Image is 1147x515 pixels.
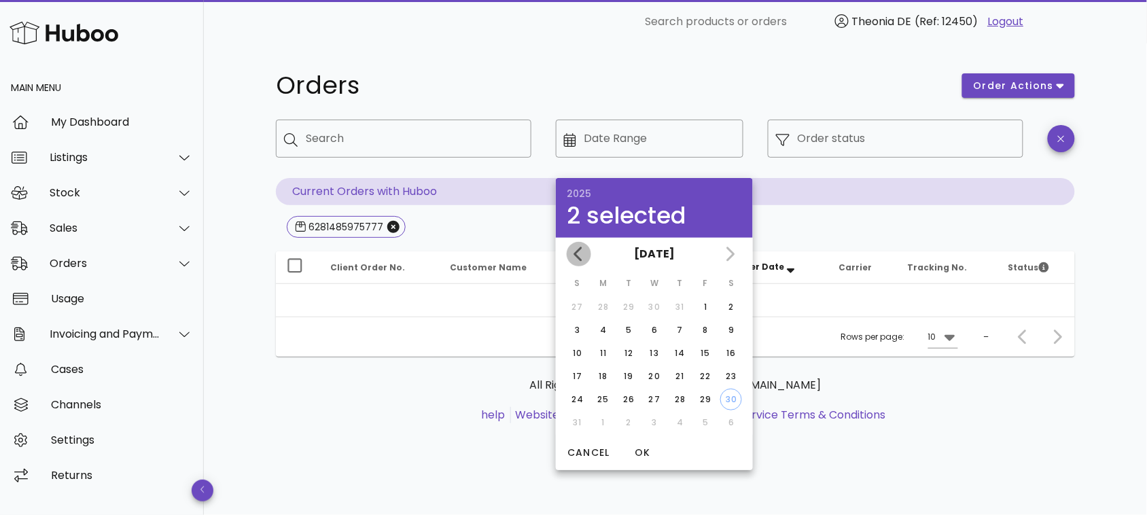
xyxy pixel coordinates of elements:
[643,366,665,387] button: 20
[643,393,665,406] div: 27
[593,319,614,341] button: 4
[567,319,588,341] button: 3
[669,324,691,336] div: 7
[618,324,639,336] div: 5
[591,272,616,295] th: M
[51,469,193,482] div: Returns
[643,342,665,364] button: 13
[694,347,716,359] div: 15
[694,301,716,313] div: 1
[306,220,383,234] div: 6281485975777
[928,331,936,343] div: 10
[719,272,743,295] th: S
[618,319,639,341] button: 5
[593,324,614,336] div: 4
[720,342,742,364] button: 16
[287,377,1064,393] p: All Rights Reserved. Copyright 2025 - [DOMAIN_NAME]
[694,296,716,318] button: 1
[276,178,1075,205] p: Current Orders with Huboo
[828,251,896,284] th: Carrier
[567,446,610,460] span: Cancel
[51,292,193,305] div: Usage
[694,389,716,410] button: 29
[694,272,718,295] th: F
[643,347,665,359] div: 13
[567,389,588,410] button: 24
[915,14,978,29] span: (Ref: 12450)
[567,342,588,364] button: 10
[567,347,588,359] div: 10
[50,186,160,199] div: Stock
[567,242,591,266] button: Previous month
[51,433,193,446] div: Settings
[593,342,614,364] button: 11
[618,366,639,387] button: 19
[593,366,614,387] button: 18
[839,262,872,273] span: Carrier
[593,370,614,383] div: 18
[567,370,588,383] div: 17
[720,319,742,341] button: 9
[643,370,665,383] div: 20
[694,366,716,387] button: 22
[694,324,716,336] div: 8
[907,262,967,273] span: Tracking No.
[50,221,160,234] div: Sales
[618,342,639,364] button: 12
[439,251,561,284] th: Customer Name
[720,347,742,359] div: 16
[561,440,616,465] button: Cancel
[720,324,742,336] div: 9
[319,251,439,284] th: Client Order No.
[643,319,665,341] button: 6
[988,14,1024,30] a: Logout
[10,18,118,48] img: Huboo Logo
[627,446,659,460] span: OK
[51,116,193,128] div: My Dashboard
[567,393,588,406] div: 24
[618,347,639,359] div: 12
[669,370,691,383] div: 21
[720,301,742,313] div: 2
[852,14,912,29] span: Theonia DE
[643,389,665,410] button: 27
[669,347,691,359] div: 14
[276,73,946,98] h1: Orders
[720,370,742,383] div: 23
[720,389,742,410] button: 30
[276,284,1075,317] td: No data available
[567,204,742,227] div: 2 selected
[720,366,742,387] button: 23
[51,363,193,376] div: Cases
[618,370,639,383] div: 19
[669,389,691,410] button: 28
[387,221,400,233] button: Close
[669,319,691,341] button: 7
[669,366,691,387] button: 21
[593,389,614,410] button: 25
[694,393,716,406] div: 29
[50,327,160,340] div: Invoicing and Payments
[962,73,1075,98] button: order actions
[593,393,614,406] div: 25
[720,296,742,318] button: 2
[50,151,160,164] div: Listings
[669,342,691,364] button: 14
[621,440,665,465] button: OK
[450,262,527,273] span: Customer Name
[721,393,741,406] div: 30
[593,347,614,359] div: 11
[928,326,958,348] div: 10Rows per page:
[511,407,886,423] li: and
[482,407,506,423] a: help
[565,272,590,295] th: S
[618,393,639,406] div: 26
[516,407,719,423] a: Website and Dashboard Terms of Use
[694,342,716,364] button: 15
[694,370,716,383] div: 22
[841,317,958,357] div: Rows per page:
[896,251,998,284] th: Tracking No.
[50,257,160,270] div: Orders
[669,393,691,406] div: 28
[984,331,989,343] div: –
